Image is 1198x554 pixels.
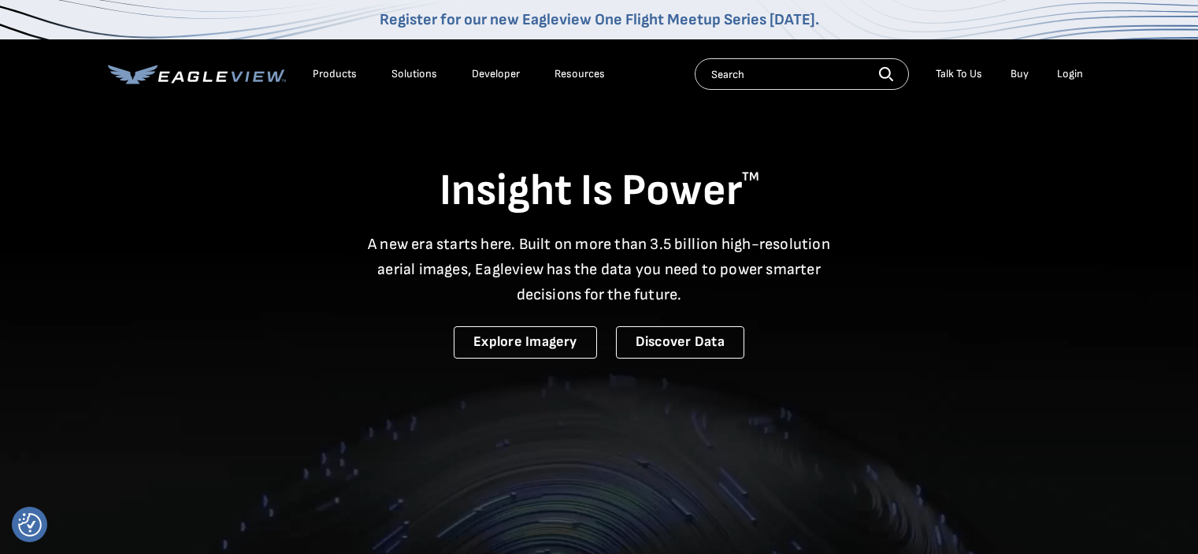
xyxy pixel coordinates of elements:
[554,67,605,81] div: Resources
[108,164,1091,219] h1: Insight Is Power
[1011,67,1029,81] a: Buy
[313,67,357,81] div: Products
[18,513,42,537] img: Revisit consent button
[695,58,909,90] input: Search
[742,169,759,184] sup: TM
[454,326,597,359] a: Explore Imagery
[616,326,744,359] a: Discover Data
[358,232,840,307] p: A new era starts here. Built on more than 3.5 billion high-resolution aerial images, Eagleview ha...
[391,67,437,81] div: Solutions
[380,10,819,29] a: Register for our new Eagleview One Flight Meetup Series [DATE].
[18,513,42,537] button: Consent Preferences
[1057,67,1083,81] div: Login
[936,67,982,81] div: Talk To Us
[472,67,520,81] a: Developer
